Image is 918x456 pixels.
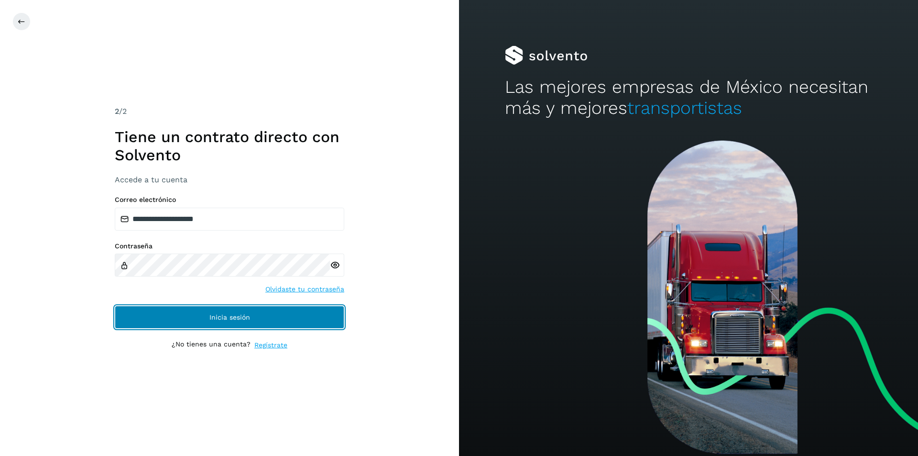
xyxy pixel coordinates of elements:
button: Inicia sesión [115,306,344,329]
a: Regístrate [254,340,287,350]
h2: Las mejores empresas de México necesitan más y mejores [505,77,872,119]
h3: Accede a tu cuenta [115,175,344,184]
span: 2 [115,107,119,116]
div: /2 [115,106,344,117]
h1: Tiene un contrato directo con Solvento [115,128,344,165]
label: Correo electrónico [115,196,344,204]
a: Olvidaste tu contraseña [265,284,344,294]
span: transportistas [627,98,742,118]
p: ¿No tienes una cuenta? [172,340,251,350]
span: Inicia sesión [209,314,250,321]
label: Contraseña [115,242,344,250]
